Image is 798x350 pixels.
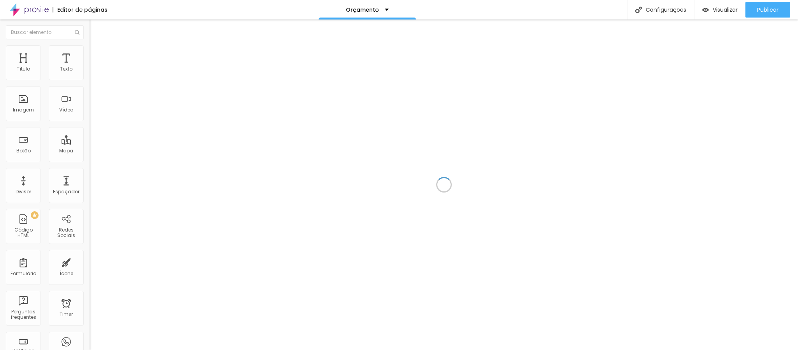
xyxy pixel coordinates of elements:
span: Publicar [757,7,779,13]
div: Editor de páginas [53,7,107,12]
div: Ícone [60,271,73,276]
div: Formulário [11,271,36,276]
div: Código HTML [8,227,39,239]
img: Icone [75,30,79,35]
div: Divisor [16,189,31,194]
div: Redes Sociais [51,227,81,239]
div: Imagem [13,107,34,113]
span: Visualizar [713,7,738,13]
div: Texto [60,66,72,72]
div: Espaçador [53,189,79,194]
div: Título [17,66,30,72]
button: Publicar [745,2,790,18]
div: Timer [60,312,73,317]
div: Botão [16,148,31,154]
img: Icone [635,7,642,13]
p: Orçamento [346,7,379,12]
div: Mapa [59,148,73,154]
input: Buscar elemento [6,25,84,39]
div: Perguntas frequentes [8,309,39,320]
img: view-1.svg [702,7,709,13]
div: Vídeo [59,107,73,113]
button: Visualizar [694,2,745,18]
